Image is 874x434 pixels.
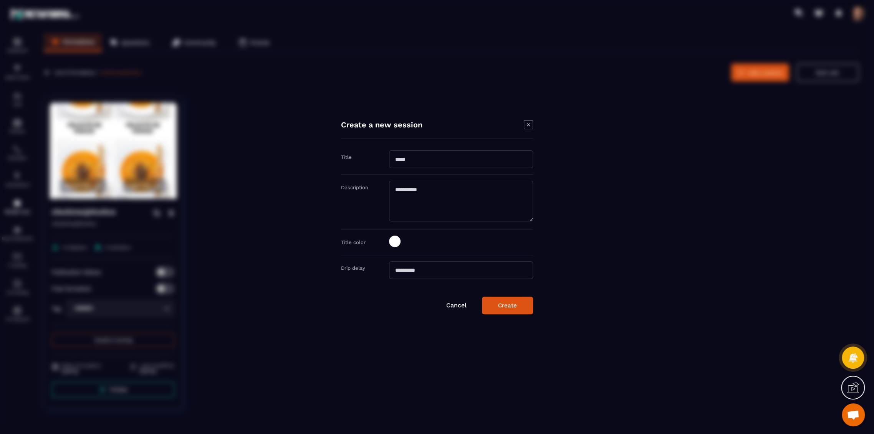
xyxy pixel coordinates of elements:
label: Title [341,154,352,160]
label: Drip delay [341,265,365,271]
a: Mở cuộc trò chuyện [842,403,865,426]
div: Create [498,302,517,309]
h4: Create a new session [341,120,422,131]
label: Title color [341,239,366,245]
label: Description [341,185,368,190]
a: Cancel [446,302,467,309]
button: Create [482,297,533,314]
